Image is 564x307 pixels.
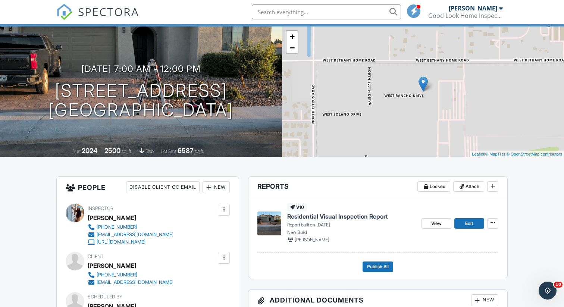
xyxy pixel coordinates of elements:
[82,147,97,154] div: 2024
[88,206,113,211] span: Inspector
[203,181,230,193] div: New
[56,10,139,26] a: SPECTORA
[286,31,298,42] a: Zoom in
[88,294,122,300] span: Scheduled By
[449,4,497,12] div: [PERSON_NAME]
[48,81,234,120] h1: [STREET_ADDRESS] [GEOGRAPHIC_DATA]
[126,181,200,193] div: Disable Client CC Email
[56,4,73,20] img: The Best Home Inspection Software - Spectora
[88,260,136,271] div: [PERSON_NAME]
[88,212,136,223] div: [PERSON_NAME]
[428,12,503,19] div: Good Look Home Inspection LLC
[88,279,173,286] a: [EMAIL_ADDRESS][DOMAIN_NAME]
[554,282,563,288] span: 10
[57,177,239,198] h3: People
[97,279,173,285] div: [EMAIL_ADDRESS][DOMAIN_NAME]
[539,282,557,300] iframe: Intercom live chat
[472,152,484,156] a: Leaflet
[178,147,194,154] div: 6587
[252,4,401,19] input: Search everything...
[485,152,505,156] a: © MapTiler
[81,64,201,74] h3: [DATE] 7:00 am - 12:00 pm
[286,42,298,53] a: Zoom out
[88,238,173,246] a: [URL][DOMAIN_NAME]
[88,271,173,279] a: [PHONE_NUMBER]
[88,231,173,238] a: [EMAIL_ADDRESS][DOMAIN_NAME]
[145,148,154,154] span: slab
[97,272,137,278] div: [PHONE_NUMBER]
[195,148,204,154] span: sq.ft.
[72,148,81,154] span: Built
[88,254,104,259] span: Client
[122,148,132,154] span: sq. ft.
[507,152,562,156] a: © OpenStreetMap contributors
[97,239,145,245] div: [URL][DOMAIN_NAME]
[104,147,120,154] div: 2500
[88,223,173,231] a: [PHONE_NUMBER]
[97,232,173,238] div: [EMAIL_ADDRESS][DOMAIN_NAME]
[471,294,498,306] div: New
[97,224,137,230] div: [PHONE_NUMBER]
[78,4,139,19] span: SPECTORA
[161,148,176,154] span: Lot Size
[470,151,564,157] div: |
